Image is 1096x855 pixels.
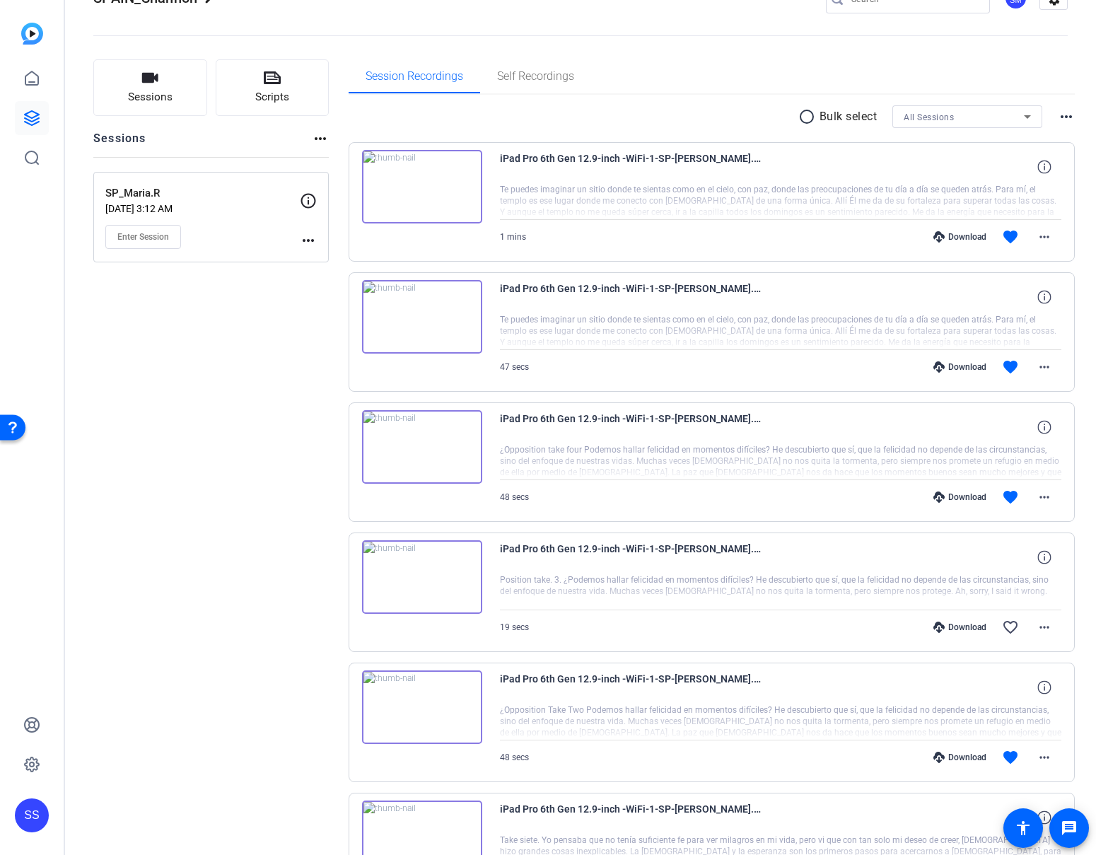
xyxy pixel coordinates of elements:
[1058,108,1075,125] mat-icon: more_horiz
[1036,749,1053,766] mat-icon: more_horiz
[366,71,463,82] span: Session Recordings
[1002,359,1019,376] mat-icon: favorite
[500,150,762,184] span: iPad Pro 6th Gen 12.9-inch -WiFi-1-SP-[PERSON_NAME].R-2025-10-01-20-41-17-051-0
[1036,359,1053,376] mat-icon: more_horiz
[362,540,482,614] img: thumb-nail
[1002,489,1019,506] mat-icon: favorite
[500,752,529,762] span: 48 secs
[500,492,529,502] span: 48 secs
[500,540,762,574] span: iPad Pro 6th Gen 12.9-inch -WiFi-1-SP-[PERSON_NAME].R-2025-10-01-20-35-42-400-0
[21,23,43,45] img: blue-gradient.svg
[500,410,762,444] span: iPad Pro 6th Gen 12.9-inch -WiFi-1-SP-[PERSON_NAME].R-2025-10-01-20-36-13-665-0
[926,361,993,373] div: Download
[93,59,207,116] button: Sessions
[926,492,993,503] div: Download
[926,231,993,243] div: Download
[362,280,482,354] img: thumb-nail
[255,89,289,105] span: Scripts
[362,410,482,484] img: thumb-nail
[216,59,330,116] button: Scripts
[93,130,146,157] h2: Sessions
[1002,619,1019,636] mat-icon: favorite_border
[926,752,993,763] div: Download
[300,232,317,249] mat-icon: more_horiz
[1061,820,1078,837] mat-icon: message
[1002,749,1019,766] mat-icon: favorite
[105,225,181,249] button: Enter Session
[362,670,482,744] img: thumb-nail
[1036,619,1053,636] mat-icon: more_horiz
[500,362,529,372] span: 47 secs
[105,185,300,202] p: SP_Maria.R
[1015,820,1032,837] mat-icon: accessibility
[497,71,574,82] span: Self Recordings
[105,203,300,214] p: [DATE] 3:12 AM
[500,670,762,704] span: iPad Pro 6th Gen 12.9-inch -WiFi-1-SP-[PERSON_NAME].R-2025-10-01-20-34-12-998-0
[500,801,762,834] span: iPad Pro 6th Gen 12.9-inch -WiFi-1-SP-[PERSON_NAME].R-2025-10-01-20-29-33-945-0
[820,108,878,125] p: Bulk select
[128,89,173,105] span: Sessions
[904,112,954,122] span: All Sessions
[500,232,526,242] span: 1 mins
[1002,228,1019,245] mat-icon: favorite
[500,622,529,632] span: 19 secs
[117,231,169,243] span: Enter Session
[15,798,49,832] div: SS
[500,280,762,314] span: iPad Pro 6th Gen 12.9-inch -WiFi-1-SP-[PERSON_NAME].R-2025-10-01-20-39-40-884-0
[312,130,329,147] mat-icon: more_horiz
[1036,228,1053,245] mat-icon: more_horiz
[362,150,482,223] img: thumb-nail
[1036,489,1053,506] mat-icon: more_horiz
[798,108,820,125] mat-icon: radio_button_unchecked
[926,622,993,633] div: Download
